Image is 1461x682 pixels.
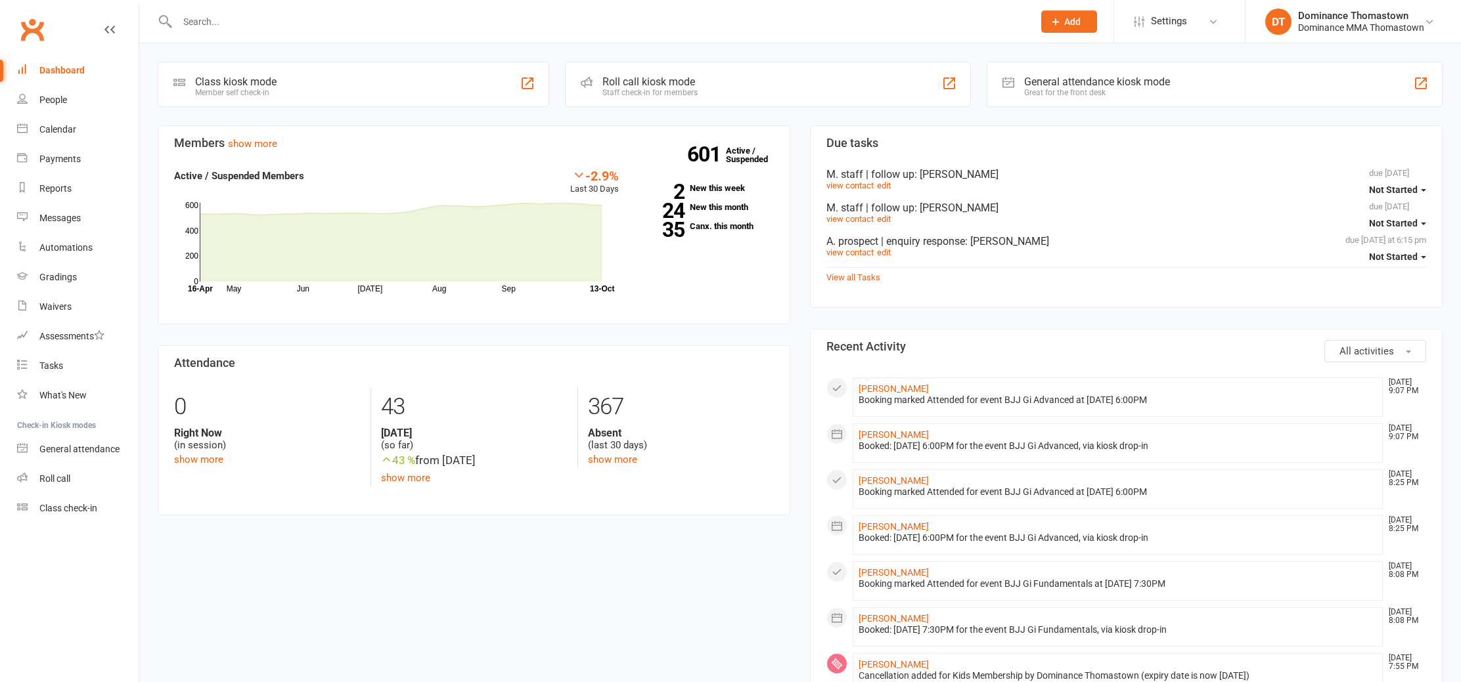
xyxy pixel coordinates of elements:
[1369,245,1426,268] button: Not Started
[1369,178,1426,202] button: Not Started
[39,154,81,164] div: Payments
[39,444,120,454] div: General attendance
[16,13,49,46] a: Clubworx
[174,387,361,427] div: 0
[39,503,97,513] div: Class check-in
[1265,9,1292,35] div: DT
[859,567,929,578] a: [PERSON_NAME]
[859,486,1377,498] div: Booking marked Attended for event BJJ Gi Advanced at [DATE] 6:00PM
[1324,340,1426,362] button: All activities
[17,56,139,85] a: Dashboard
[859,578,1377,589] div: Booking marked Attended for event BJJ Gi Fundamentals at [DATE] 7:30PM
[826,202,1426,214] div: M. staff | follow up
[859,613,929,624] a: [PERSON_NAME]
[1064,16,1081,27] span: Add
[1041,11,1097,33] button: Add
[826,137,1426,150] h3: Due tasks
[1369,218,1418,228] span: Not Started
[17,381,139,410] a: What's New
[602,75,698,88] div: Roll call kiosk mode
[381,427,567,439] strong: [DATE]
[17,494,139,523] a: Class kiosk mode
[914,202,999,214] span: : [PERSON_NAME]
[1151,7,1187,36] span: Settings
[1024,75,1170,88] div: General attendance kiosk mode
[826,340,1426,353] h3: Recent Activity
[17,322,139,351] a: Assessments
[39,183,72,194] div: Reports
[1369,251,1418,262] span: Not Started
[174,454,223,465] a: show more
[17,435,139,464] a: General attendance kiosk mode
[39,473,70,484] div: Roll call
[39,272,77,282] div: Gradings
[1369,184,1418,195] span: Not Started
[826,235,1426,247] div: A. prospect | enquiry response
[39,360,63,371] div: Tasks
[859,429,929,440] a: [PERSON_NAME]
[1024,88,1170,97] div: Great for the front desk
[1369,211,1426,235] button: Not Started
[1382,562,1426,579] time: [DATE] 8:08 PM
[381,454,415,467] span: 43 %
[859,383,929,394] a: [PERSON_NAME]
[1382,654,1426,671] time: [DATE] 7:55 PM
[639,184,774,192] a: 2New this week
[174,356,774,370] h3: Attendance
[39,301,72,312] div: Waivers
[39,124,76,135] div: Calendar
[639,222,774,230] a: 35Canx. this month
[639,201,685,221] strong: 24
[826,181,874,190] a: view contact
[570,168,619,196] div: Last 30 Days
[195,88,277,97] div: Member self check-in
[174,137,774,150] h3: Members
[687,144,726,164] strong: 601
[826,214,874,224] a: view contact
[17,203,139,233] a: Messages
[17,263,139,292] a: Gradings
[639,220,685,240] strong: 35
[173,12,1024,31] input: Search...
[859,394,1377,406] div: Booking marked Attended for event BJJ Gi Advanced at [DATE] 6:00PM
[228,138,277,150] a: show more
[639,182,685,202] strong: 2
[174,170,304,182] strong: Active / Suspended Members
[588,454,637,465] a: show more
[826,168,1426,181] div: M. staff | follow up
[17,115,139,144] a: Calendar
[1339,345,1394,357] span: All activities
[859,659,929,670] a: [PERSON_NAME]
[17,85,139,115] a: People
[1382,608,1426,625] time: [DATE] 8:08 PM
[859,624,1377,635] div: Booked: [DATE] 7:30PM for the event BJJ Gi Fundamentals, via kiosk drop-in
[17,351,139,381] a: Tasks
[1382,378,1426,395] time: [DATE] 9:07 PM
[381,452,567,469] div: from [DATE]
[877,181,891,190] a: edit
[39,213,81,223] div: Messages
[1298,10,1424,22] div: Dominance Thomastown
[39,95,67,105] div: People
[877,214,891,224] a: edit
[859,532,1377,543] div: Booked: [DATE] 6:00PM for the event BJJ Gi Advanced, via kiosk drop-in
[859,521,929,532] a: [PERSON_NAME]
[17,292,139,322] a: Waivers
[381,387,567,427] div: 43
[726,137,784,173] a: 601Active / Suspended
[859,440,1377,452] div: Booked: [DATE] 6:00PM for the event BJJ Gi Advanced, via kiosk drop-in
[174,427,361,439] strong: Right Now
[39,390,87,400] div: What's New
[588,427,774,439] strong: Absent
[1382,516,1426,533] time: [DATE] 8:25 PM
[826,272,880,282] a: View all Tasks
[914,168,999,181] span: : [PERSON_NAME]
[39,65,85,75] div: Dashboard
[17,144,139,174] a: Payments
[859,670,1377,681] div: Cancellation added for Kids Membership by Dominance Thomastown (expiry date is now [DATE])
[381,472,430,484] a: show more
[17,464,139,494] a: Roll call
[381,427,567,452] div: (so far)
[174,427,361,452] div: (in session)
[1298,22,1424,33] div: Dominance MMA Thomastown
